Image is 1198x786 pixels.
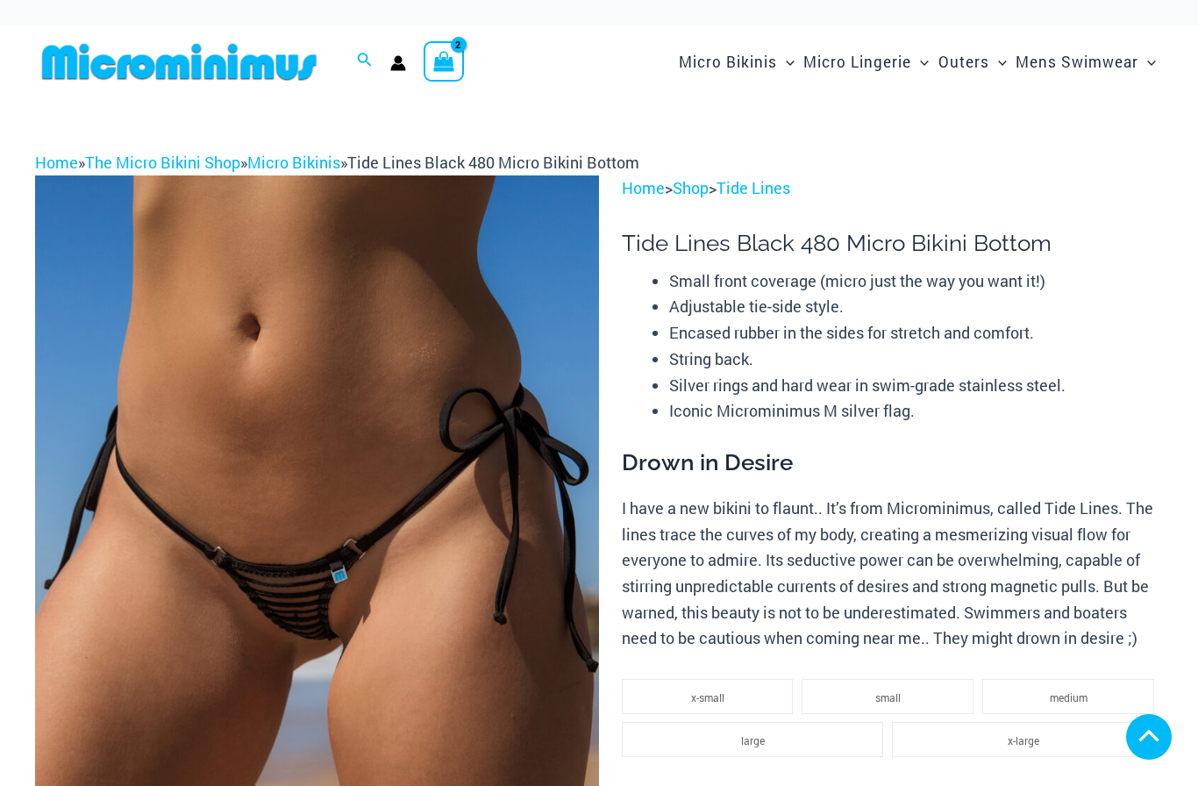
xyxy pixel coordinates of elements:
nav: Site Navigation [672,32,1163,91]
li: x-large [892,722,1154,757]
a: The Micro Bikini Shop [85,152,240,173]
p: > > [622,175,1163,202]
a: Shop [673,177,709,198]
a: Home [35,152,78,173]
span: Menu Toggle [777,39,795,84]
h3: Drown in Desire [622,448,1163,478]
span: » » » [35,152,639,173]
span: Micro Lingerie [803,39,911,84]
img: MM SHOP LOGO FLAT [35,42,324,82]
span: medium [1050,690,1087,704]
li: Encased rubber in the sides for stretch and comfort. [669,320,1163,347]
a: Tide Lines [717,177,790,198]
li: Small front coverage (micro just the way you want it!) [669,268,1163,295]
li: Iconic Microminimus M silver flag. [669,398,1163,425]
a: Micro BikinisMenu ToggleMenu Toggle [674,35,799,89]
li: Silver rings and hard wear in swim-grade stainless steel. [669,373,1163,399]
a: Search icon link [357,50,373,73]
a: OutersMenu ToggleMenu Toggle [934,35,1011,89]
li: small [802,679,973,714]
span: small [875,690,901,704]
span: x-large [1008,733,1039,747]
span: Menu Toggle [1138,39,1156,84]
span: x-small [691,690,724,704]
span: Tide Lines Black 480 Micro Bikini Bottom [347,152,639,173]
a: Home [622,177,665,198]
span: Mens Swimwear [1016,39,1138,84]
li: large [622,722,884,757]
span: Micro Bikinis [679,39,777,84]
li: x-small [622,679,794,714]
li: String back. [669,347,1163,373]
span: large [741,733,765,747]
a: Account icon link [390,55,406,71]
span: Menu Toggle [989,39,1007,84]
a: Mens SwimwearMenu ToggleMenu Toggle [1011,35,1160,89]
li: Adjustable tie-side style. [669,294,1163,320]
h1: Tide Lines Black 480 Micro Bikini Bottom [622,230,1163,257]
span: Outers [938,39,989,84]
li: medium [982,679,1154,714]
a: Micro LingerieMenu ToggleMenu Toggle [799,35,933,89]
span: Menu Toggle [911,39,929,84]
a: Micro Bikinis [247,152,340,173]
p: I have a new bikini to flaunt.. It’s from Microminimus, called Tide Lines. The lines trace the cu... [622,496,1163,652]
a: View Shopping Cart, 2 items [424,41,464,82]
